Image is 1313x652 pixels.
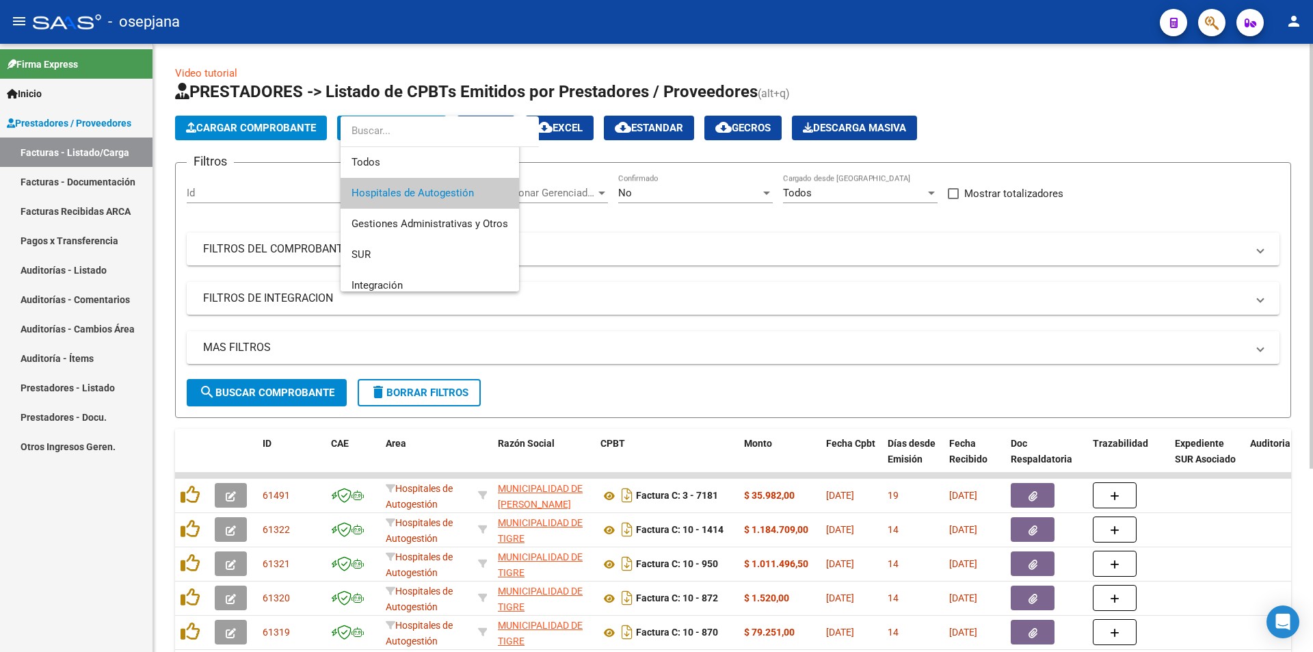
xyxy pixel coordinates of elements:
span: Hospitales de Autogestión [352,187,474,199]
span: Gestiones Administrativas y Otros [352,218,508,230]
div: Open Intercom Messenger [1266,605,1299,638]
span: Integración [352,279,403,291]
span: Todos [352,147,508,178]
input: dropdown search [341,116,539,146]
span: SUR [352,248,371,261]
